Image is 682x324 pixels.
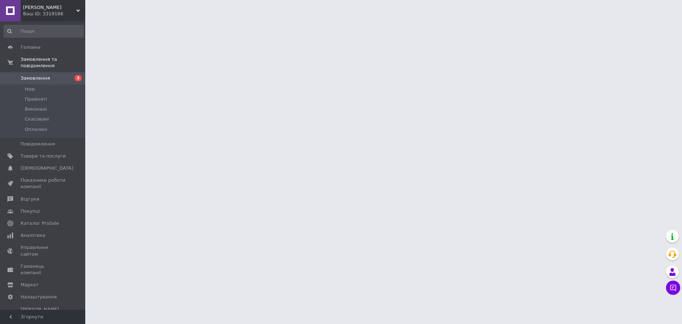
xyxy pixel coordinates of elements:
span: Повідомлення [21,141,55,147]
input: Пошук [4,25,84,38]
span: Аналітика [21,232,45,239]
span: [DEMOGRAPHIC_DATA] [21,165,73,171]
div: Ваш ID: 3319186 [23,11,85,17]
span: Відгуки [21,196,39,202]
span: Замовлення та повідомлення [21,56,85,69]
span: 3 [75,75,82,81]
span: Управління сайтом [21,244,66,257]
span: Нові [25,86,35,92]
span: Товари та послуги [21,153,66,159]
span: Показники роботи компанії [21,177,66,190]
span: Головна [21,44,40,51]
span: Виконані [25,106,47,112]
span: Покупці [21,208,40,214]
span: Прийняті [25,96,47,102]
button: Чат з покупцем [666,281,680,295]
span: Оплачені [25,126,47,133]
span: Маркет [21,282,39,288]
span: ФОП Погорелов [23,4,76,11]
span: Гаманець компанії [21,263,66,276]
span: Налаштування [21,294,57,300]
span: Скасовані [25,116,49,122]
span: Каталог ProSale [21,220,59,227]
span: Замовлення [21,75,50,81]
